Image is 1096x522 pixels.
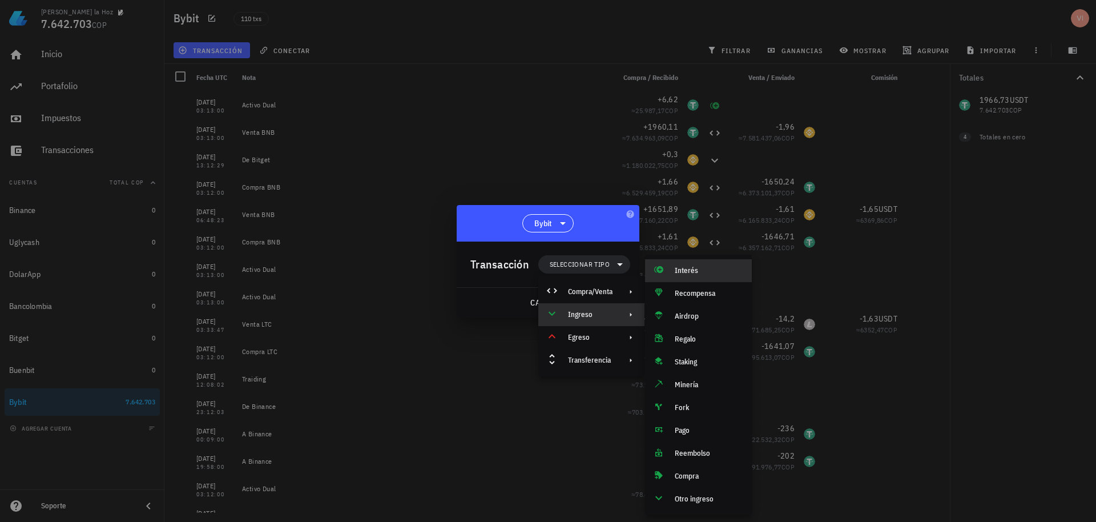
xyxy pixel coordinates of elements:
[568,310,613,319] div: Ingreso
[568,333,613,342] div: Egreso
[675,358,743,367] div: Staking
[675,289,743,298] div: Recompensa
[675,472,743,481] div: Compra
[675,380,743,390] div: Minería
[530,298,573,308] span: cancelar
[538,349,644,372] div: Transferencia
[675,426,743,435] div: Pago
[675,403,743,412] div: Fork
[525,292,577,313] button: cancelar
[550,259,610,270] span: Seleccionar tipo
[538,280,644,303] div: Compra/Venta
[675,266,743,275] div: Interés
[675,312,743,321] div: Airdrop
[534,218,552,229] span: Bybit
[675,449,743,458] div: Reembolso
[538,326,644,349] div: Egreso
[568,287,613,296] div: Compra/Venta
[538,303,644,326] div: Ingreso
[470,255,529,274] div: Transacción
[568,356,613,365] div: Transferencia
[675,495,743,504] div: Otro ingreso
[675,335,743,344] div: Regalo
